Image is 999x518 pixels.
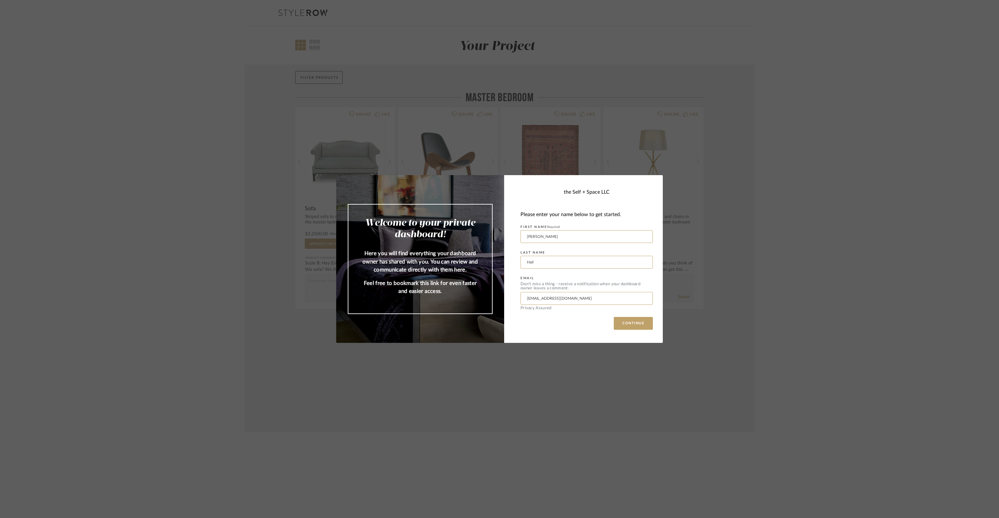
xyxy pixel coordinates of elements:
[520,210,653,219] div: Please enter your name below to get started.
[520,225,560,229] label: FIRST NAME
[361,249,479,274] p: Here you will find everything your dashboard owner has shared with you. You can review and commun...
[520,230,653,243] input: Enter First Name
[520,276,534,280] label: EMAIL
[520,306,653,310] div: Privacy Assured
[520,282,653,290] div: Don’t miss a thing - receive a notification when your dashboard owner leaves a comment.
[614,317,653,330] button: CONTINUE
[520,292,653,305] input: Enter Email
[547,225,560,229] span: Required
[361,217,479,240] h2: Welcome to your private dashboard!
[520,256,653,269] input: Enter Last Name
[361,279,479,295] p: Feel free to bookmark this link for even faster and easier access.
[520,251,545,255] label: LAST NAME
[564,188,610,196] div: the Self + Space LLC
